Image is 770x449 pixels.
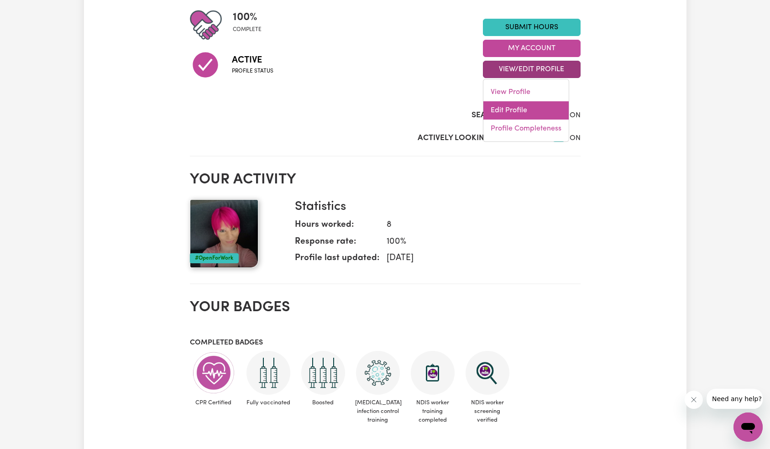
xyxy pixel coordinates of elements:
[466,351,509,395] img: NDIS Worker Screening Verified
[464,395,511,428] span: NDIS worker screening verified
[245,395,292,411] span: Fully vaccinated
[190,299,581,316] h2: Your badges
[233,9,269,41] div: Profile completeness: 100%
[192,351,236,395] img: Care and support worker has completed CPR Certification
[379,235,573,249] dd: 100 %
[483,19,581,36] a: Submit Hours
[685,391,703,409] iframe: Close message
[379,252,573,265] dd: [DATE]
[190,253,239,263] div: #OpenForWork
[483,101,569,120] a: Edit Profile
[232,53,273,67] span: Active
[295,199,573,215] h3: Statistics
[233,26,262,34] span: complete
[190,395,237,411] span: CPR Certified
[190,199,258,268] img: Your profile picture
[570,112,581,119] span: ON
[483,83,569,101] a: View Profile
[411,351,455,395] img: CS Academy: Introduction to NDIS Worker Training course completed
[409,395,456,428] span: NDIS worker training completed
[483,61,581,78] button: View/Edit Profile
[190,171,581,188] h2: Your activity
[483,79,569,142] div: View/Edit Profile
[356,351,400,395] img: CS Academy: COVID-19 Infection Control Training course completed
[295,235,379,252] dt: Response rate:
[295,219,379,235] dt: Hours worked:
[301,351,345,395] img: Care and support worker has received booster dose of COVID-19 vaccination
[246,351,290,395] img: Care and support worker has received 2 doses of COVID-19 vaccine
[295,252,379,269] dt: Profile last updated:
[299,395,347,411] span: Boosted
[233,9,262,26] span: 100 %
[483,40,581,57] button: My Account
[733,412,763,442] iframe: Button to launch messaging window
[418,132,540,144] label: Actively Looking for Clients
[232,67,273,75] span: Profile status
[570,135,581,142] span: ON
[190,339,581,347] h3: Completed badges
[379,219,573,232] dd: 8
[471,110,540,121] label: Search Visibility
[483,120,569,138] a: Profile Completeness
[354,395,402,428] span: [MEDICAL_DATA] infection control training
[707,389,763,409] iframe: Message from company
